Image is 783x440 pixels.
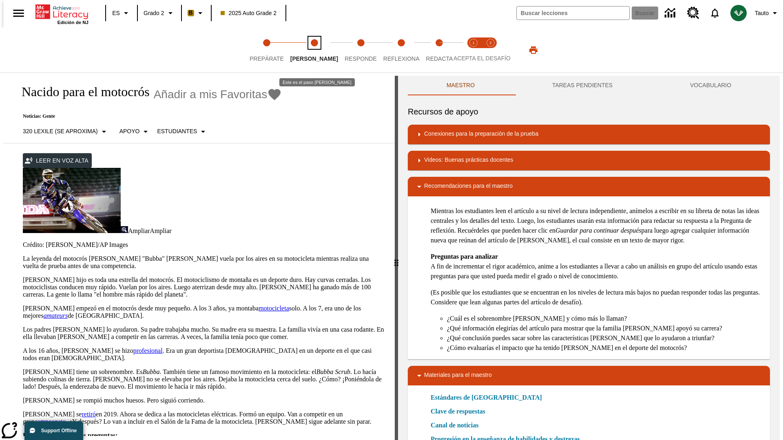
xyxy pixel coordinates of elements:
[431,407,485,416] a: Clave de respuestas, Se abrirá en una nueva ventana o pestaña
[447,343,763,353] li: ¿Cómo evaluarías el impacto que ha tenido [PERSON_NAME] en el deporte del motocrós?
[431,420,478,430] a: Canal de noticias, Se abrirá en una nueva ventana o pestaña
[82,411,96,418] a: retiró
[408,105,770,118] h6: Recursos de apoyo
[462,28,485,73] button: Acepta el desafío lee step 1 of 2
[24,421,83,440] button: Support Offline
[660,2,682,24] a: Centro de información
[424,130,538,139] p: Conexiones para la preparación de la prueba
[58,20,88,25] span: Edición de NJ
[479,28,502,73] button: Acepta el desafío contesta step 2 of 2
[426,55,453,62] span: Redacta
[221,9,277,18] span: 2025 Auto Grade 2
[157,127,197,136] p: Estudiantes
[447,323,763,333] li: ¿Qué información elegirías del artículo para mostrar que la familia [PERSON_NAME] apoyó su carrera?
[398,76,780,440] div: activity
[704,2,725,24] a: Notificaciones
[250,55,284,62] span: Prepárate
[23,168,121,233] img: El corredor de motocrós James Stewart vuela por los aires en su motocicleta de montaña.
[154,124,211,139] button: Seleccionar estudiante
[377,28,426,73] button: Reflexiona step 4 of 5
[23,326,385,341] p: Los padres [PERSON_NAME] lo ayudaron. Su padre trabajaba mucho. Su madre era su maestra. La famil...
[112,9,120,18] span: ES
[383,55,420,62] span: Reflexiona
[338,28,383,73] button: Responde step 3 of 5
[41,428,77,433] span: Support Offline
[259,305,289,312] a: motocicleta
[447,333,763,343] li: ¿Qué conclusión puedes sacar sobre las características [PERSON_NAME] que lo ayudaron a triunfar?
[408,177,770,196] div: Recomendaciones para el maestro
[520,43,546,57] button: Imprimir
[408,76,513,95] button: Maestro
[23,368,385,390] p: [PERSON_NAME] tiene un sobrenombre. Es . También tiene un famoso movimiento en la motocicleta: el...
[431,253,498,260] strong: Preguntas para analizar
[682,2,704,24] a: Centro de recursos, Se abrirá en una pestaña nueva.
[730,5,747,21] img: avatar image
[472,41,474,45] text: 1
[408,366,770,385] div: Materiales para el maestro
[116,124,154,139] button: Tipo de apoyo, Apoyo
[424,182,513,191] p: Recomendaciones para el maestro
[555,227,641,234] em: Guardar para continuar después
[189,8,193,18] span: B
[108,6,135,20] button: Lenguaje: ES, Selecciona un idioma
[34,418,66,425] a: campeonato
[290,55,338,62] span: [PERSON_NAME]
[453,55,511,62] span: ACEPTA EL DESAFÍO
[23,241,385,249] p: Crédito: [PERSON_NAME]/AP Images
[23,432,118,439] strong: Piensa y comenta estas preguntas:
[431,206,763,245] p: Mientras los estudiantes leen el artículo a su nivel de lectura independiente, anímelos a escribi...
[23,347,385,362] p: A los 16 años, [PERSON_NAME] se hizo . Era un gran deportista [DEMOGRAPHIC_DATA] en un deporte en...
[752,6,783,20] button: Perfil/Configuración
[395,76,398,440] div: Pulsa la tecla de intro o la barra espaciadora y luego presiona las flechas de derecha e izquierd...
[345,55,377,62] span: Responde
[133,347,163,354] a: profesional
[23,411,385,425] p: [PERSON_NAME] se en 2019. Ahora se dedica a las motocicletas eléctricas. Formó un equipo. Van a c...
[23,127,98,136] p: 320 Lexile (Se aproxima)
[316,368,350,375] em: Bubba Scrub
[243,28,290,73] button: Prepárate step 1 of 5
[23,397,385,404] p: [PERSON_NAME] se rompió muchos huesos. Pero siguió corriendo.
[408,76,770,95] div: Instructional Panel Tabs
[408,125,770,144] div: Conexiones para la preparación de la prueba
[23,255,385,270] p: La leyenda del motocrós [PERSON_NAME] "Bubba" [PERSON_NAME] vuela por los aires en su motocicleta...
[279,78,355,86] div: Este es el paso [PERSON_NAME]
[119,127,140,136] p: Apoyo
[23,276,385,298] p: [PERSON_NAME] hijo es toda una estrella del motocrós. El motociclismo de montaña es un deporte du...
[154,87,282,101] button: Añadir a mis Favoritas - Nacido para el motocrós
[513,76,651,95] button: TAREAS PENDIENTES
[150,227,171,234] span: Ampliar
[3,76,395,436] div: reading
[121,226,128,233] img: Ampliar
[44,312,68,319] a: amateurs
[755,9,769,18] span: Tauto
[651,76,770,95] button: VOCABULARIO
[140,6,179,20] button: Grado: Grado 2, Elige un grado
[184,6,208,20] button: Boost El color de la clase es anaranjado claro. Cambiar el color de la clase.
[13,84,150,99] h1: Nacido para el motocrós
[408,151,770,170] div: Videos: Buenas prácticas docentes
[424,156,513,165] p: Videos: Buenas prácticas docentes
[420,28,460,73] button: Redacta step 5 of 5
[13,113,282,119] p: Noticias: Gente
[431,393,547,403] a: Estándares de [GEOGRAPHIC_DATA]
[725,2,752,24] button: Escoja un nuevo avatar
[154,88,268,101] span: Añadir a mis Favoritas
[143,368,160,375] em: Bubba
[517,7,629,20] input: Buscar campo
[20,124,112,139] button: Seleccione Lexile, 320 Lexile (Se aproxima)
[424,371,492,381] p: Materiales para el maestro
[7,1,31,25] button: Abrir el menú lateral
[431,288,763,307] p: (Es posible que los estudiantes que se encuentran en los niveles de lectura más bajos no puedan r...
[431,252,763,281] p: A fin de incrementar el rigor académico, anime a los estudiantes a llevar a cabo un análisis en g...
[128,227,150,234] span: Ampliar
[489,41,491,45] text: 2
[35,3,88,25] div: Portada
[23,153,92,168] button: Leer en voz alta
[23,305,385,319] p: [PERSON_NAME] empezó en el motocrós desde muy pequeño. A los 3 años, ya montaba solo. A los 7, er...
[447,314,763,323] li: ¿Cuál es el sobrenombre [PERSON_NAME] y cómo más lo llaman?
[144,9,164,18] span: Grado 2
[284,28,345,73] button: Lee step 2 of 5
